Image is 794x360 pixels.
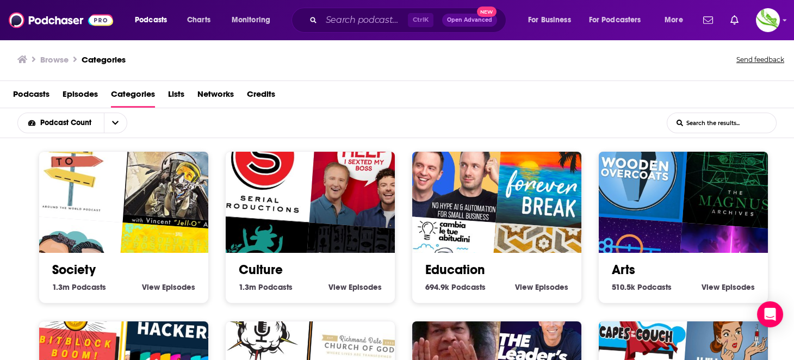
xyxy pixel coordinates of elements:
span: Episodes [162,282,195,292]
a: Categories [82,54,126,65]
button: Open AdvancedNew [442,14,497,27]
a: Society [52,262,96,278]
span: Episodes [349,282,382,292]
a: Education [425,262,485,278]
a: 1.3m Society Podcasts [52,282,106,292]
a: View Arts Episodes [702,282,755,292]
a: Charts [180,11,217,29]
img: Help I Sexted My Boss [309,121,417,229]
span: More [665,13,683,28]
span: Monitoring [232,13,270,28]
span: Episodes [535,282,568,292]
a: Arts [612,262,635,278]
img: Authority Hacker Podcast – AI & Automation for Small biz & Marketers [394,114,503,222]
div: Open Intercom Messenger [757,301,783,327]
a: Podcasts [13,85,49,108]
span: Podcasts [637,282,672,292]
span: For Podcasters [589,13,641,28]
span: Podcasts [135,13,167,28]
span: Ctrl K [408,13,433,27]
a: Lists [168,85,184,108]
h2: Choose List sort [17,113,144,133]
span: Episodes [722,282,755,292]
span: New [477,7,497,17]
button: open menu [582,11,657,29]
img: Serial [208,114,316,222]
span: Podcast Count [40,119,95,127]
span: For Business [528,13,571,28]
img: Forever Break [495,121,604,229]
button: open menu [224,11,284,29]
img: User Profile [756,8,780,32]
a: Episodes [63,85,98,108]
a: Show notifications dropdown [726,11,743,29]
span: View [328,282,346,292]
a: Categories [111,85,155,108]
span: 1.3m [52,282,70,292]
span: View [702,282,719,292]
input: Search podcasts, credits, & more... [321,11,408,29]
button: open menu [657,11,697,29]
a: Networks [197,85,234,108]
img: Fighter Pilot Podcast [122,121,231,229]
span: Podcasts [258,282,293,292]
span: Podcasts [72,282,106,292]
a: View Society Episodes [142,282,195,292]
span: View [142,282,160,292]
img: Take Me To Travel Podcast [21,114,129,222]
img: The Magnus Archives [682,121,790,229]
a: 694.9k Education Podcasts [425,282,486,292]
a: Show notifications dropdown [699,11,717,29]
button: open menu [104,113,127,133]
img: Podchaser - Follow, Share and Rate Podcasts [9,10,113,30]
a: Culture [239,262,283,278]
button: Send feedback [733,52,787,67]
span: View [515,282,533,292]
span: 510.5k [612,282,635,292]
img: Wooden Overcoats [581,114,689,222]
a: 1.3m Culture Podcasts [239,282,293,292]
button: open menu [127,11,181,29]
h3: Browse [40,54,69,65]
button: open menu [520,11,585,29]
span: Open Advanced [447,17,492,23]
a: View Education Episodes [515,282,568,292]
span: Charts [187,13,210,28]
span: 1.3m [239,282,256,292]
span: Logged in as KDrewCGP [756,8,780,32]
button: open menu [18,119,104,127]
a: Credits [247,85,275,108]
a: 510.5k Arts Podcasts [612,282,672,292]
a: View Culture Episodes [328,282,382,292]
div: Search podcasts, credits, & more... [302,8,517,33]
span: Podcasts [451,282,486,292]
button: Show profile menu [756,8,780,32]
span: 694.9k [425,282,449,292]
